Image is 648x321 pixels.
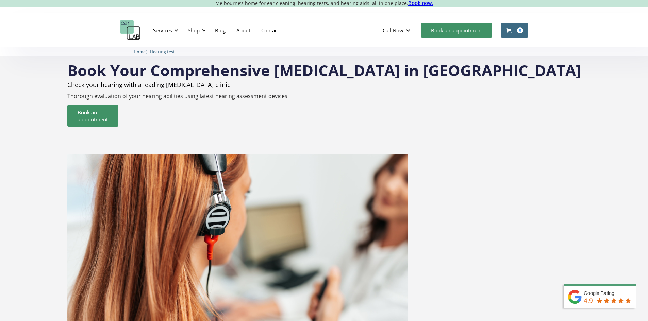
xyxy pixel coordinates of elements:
li: 〉 [134,48,150,55]
div: 0 [517,27,523,33]
a: Hearing test [150,48,175,55]
a: Home [134,48,146,55]
span: Hearing test [150,49,175,54]
h1: Book Your Comprehensive [MEDICAL_DATA] in [GEOGRAPHIC_DATA] [67,63,581,78]
div: Call Now [377,20,417,40]
a: home [120,20,140,40]
h2: Check your hearing with a leading [MEDICAL_DATA] clinic [67,81,581,88]
div: Shop [188,27,200,34]
p: Thorough evaluation of your hearing abilities using latest hearing assessment devices. [67,93,581,100]
a: Book an appointment [421,23,492,38]
a: Blog [210,20,231,40]
span: Home [134,49,146,54]
div: Services [153,27,172,34]
a: Contact [256,20,284,40]
a: About [231,20,256,40]
div: Shop [184,20,208,40]
a: Book an appointment [67,105,118,127]
div: Services [149,20,180,40]
div: Call Now [383,27,403,34]
a: Open cart [501,23,528,38]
